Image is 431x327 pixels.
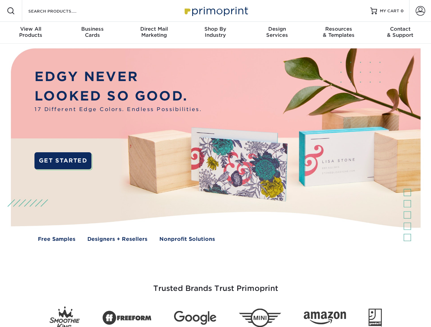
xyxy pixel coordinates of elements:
input: SEARCH PRODUCTS..... [28,7,94,15]
div: & Support [370,26,431,38]
a: Resources& Templates [308,22,369,44]
img: Amazon [304,312,346,325]
div: Marketing [123,26,185,38]
span: Direct Mail [123,26,185,32]
div: Industry [185,26,246,38]
img: Primoprint [182,3,250,18]
a: Designers + Resellers [87,235,147,243]
span: 0 [401,9,404,13]
span: Business [61,26,123,32]
a: Nonprofit Solutions [159,235,215,243]
img: Google [174,311,216,325]
span: Contact [370,26,431,32]
a: Free Samples [38,235,75,243]
a: BusinessCards [61,22,123,44]
span: 17 Different Edge Colors. Endless Possibilities. [34,106,202,113]
a: GET STARTED [34,152,91,169]
span: MY CART [380,8,399,14]
div: & Templates [308,26,369,38]
span: Resources [308,26,369,32]
div: Services [246,26,308,38]
span: Shop By [185,26,246,32]
p: LOOKED SO GOOD. [34,87,202,106]
span: Design [246,26,308,32]
div: Cards [61,26,123,38]
a: Contact& Support [370,22,431,44]
a: DesignServices [246,22,308,44]
p: EDGY NEVER [34,67,202,87]
img: Goodwill [369,309,382,327]
h3: Trusted Brands Trust Primoprint [16,268,415,301]
a: Direct MailMarketing [123,22,185,44]
a: Shop ByIndustry [185,22,246,44]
